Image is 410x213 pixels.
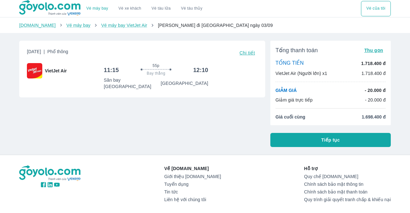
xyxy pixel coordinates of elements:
[164,182,221,187] a: Tuyển dụng
[361,60,386,67] p: 1.718.400 đ
[362,114,386,120] span: 1.698.400 đ
[362,46,386,55] button: Thu gọn
[86,6,108,11] a: Vé máy bay
[161,80,208,86] p: [GEOGRAPHIC_DATA]
[47,49,68,54] span: Phổ thông
[147,71,165,76] span: Bay thẳng
[304,165,391,172] p: Hỗ trợ
[152,63,159,68] span: 55p
[104,77,161,90] p: Sân bay [GEOGRAPHIC_DATA]
[361,1,391,16] div: choose transportation mode
[164,174,221,179] a: Giới thiệu [DOMAIN_NAME]
[275,97,313,103] p: Giảm giá trực tiếp
[275,70,327,77] p: VietJet Air (Người lớn) x1
[119,6,141,11] a: Vé xe khách
[164,197,221,202] a: Liên hệ với chúng tôi
[237,48,258,57] button: Chi tiết
[275,60,304,67] p: TỔNG TIỀN
[304,174,391,179] a: Quy chế [DOMAIN_NAME]
[361,1,391,16] button: Vé của tôi
[304,189,391,194] a: Chính sách bảo mật thanh toán
[365,87,386,94] p: - 20.000 đ
[275,46,318,54] span: Tổng thanh toán
[19,165,81,181] img: logo
[104,66,119,74] h6: 11:15
[44,49,45,54] span: |
[27,48,68,57] span: [DATE]
[101,23,147,28] a: Vé máy bay VietJet Air
[45,68,67,74] span: VietJet Air
[19,22,391,29] nav: breadcrumb
[321,137,340,143] span: Tiếp tục
[240,50,255,55] span: Chi tiết
[275,87,297,94] p: GIẢM GIÁ
[304,182,391,187] a: Chính sách bảo mật thông tin
[164,165,221,172] p: Về [DOMAIN_NAME]
[176,1,208,16] button: Vé tàu thủy
[158,23,273,28] span: [PERSON_NAME] đi [GEOGRAPHIC_DATA] ngày 03/09
[304,197,391,202] a: Quy trình giải quyết tranh chấp & khiếu nại
[361,70,386,77] p: 1.718.400 đ
[193,66,208,74] h6: 12:10
[146,1,176,16] a: Vé tàu lửa
[81,1,208,16] div: choose transportation mode
[364,48,383,53] span: Thu gọn
[164,189,221,194] a: Tin tức
[270,133,391,147] button: Tiếp tục
[66,23,90,28] a: Vé máy bay
[275,114,305,120] span: Giá cuối cùng
[365,97,386,103] p: - 20.000 đ
[19,23,56,28] a: [DOMAIN_NAME]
